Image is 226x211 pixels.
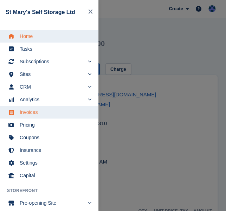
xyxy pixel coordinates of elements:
span: Home [20,31,88,41]
span: CRM [20,82,84,92]
span: Settings [20,158,88,168]
span: Insurance [20,145,88,155]
span: Invoices [20,107,88,117]
span: Subscriptions [20,57,84,66]
span: Analytics [20,95,84,104]
span: Capital [20,171,88,180]
span: Storefront [7,187,98,194]
span: Pricing [20,120,88,130]
span: Tasks [20,44,88,54]
span: Coupons [20,133,88,142]
div: St Mary's Self Storage Ltd [6,8,85,17]
button: Close navigation [85,6,96,19]
span: Sites [20,69,84,79]
span: Pre-opening Site [20,198,84,208]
